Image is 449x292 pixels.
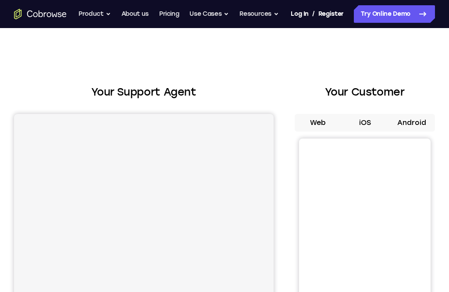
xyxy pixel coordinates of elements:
[121,5,149,23] a: About us
[14,84,274,100] h2: Your Support Agent
[239,5,279,23] button: Resources
[78,5,111,23] button: Product
[312,9,315,19] span: /
[342,114,388,132] button: iOS
[291,5,308,23] a: Log In
[159,5,179,23] a: Pricing
[295,114,342,132] button: Web
[189,5,229,23] button: Use Cases
[388,114,435,132] button: Android
[354,5,435,23] a: Try Online Demo
[318,5,344,23] a: Register
[14,9,67,19] a: Go to the home page
[295,84,435,100] h2: Your Customer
